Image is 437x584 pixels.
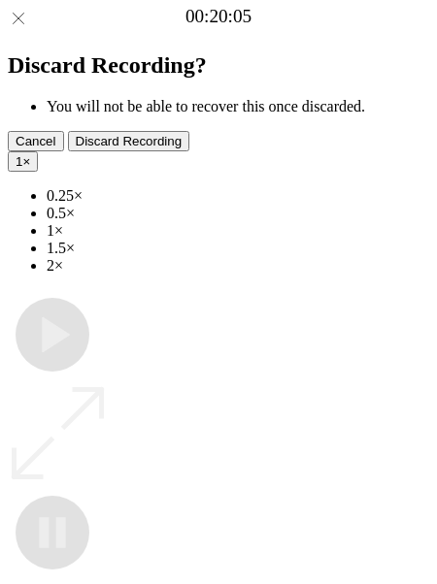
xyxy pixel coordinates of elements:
[47,187,429,205] li: 0.25×
[16,154,22,169] span: 1
[47,257,429,275] li: 2×
[8,131,64,151] button: Cancel
[47,98,429,115] li: You will not be able to recover this once discarded.
[8,52,429,79] h2: Discard Recording?
[68,131,190,151] button: Discard Recording
[185,6,252,27] a: 00:20:05
[47,222,429,240] li: 1×
[8,151,38,172] button: 1×
[47,205,429,222] li: 0.5×
[47,240,429,257] li: 1.5×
